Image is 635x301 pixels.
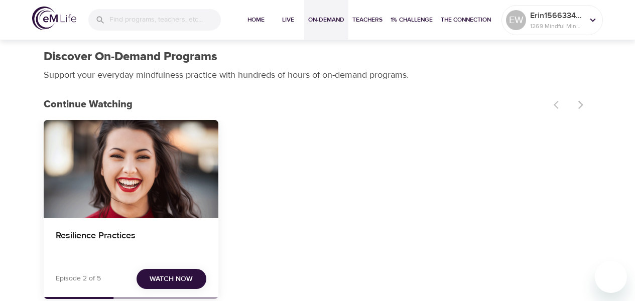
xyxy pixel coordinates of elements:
[595,261,627,293] iframe: Button to launch messaging window
[352,15,383,25] span: Teachers
[109,9,221,31] input: Find programs, teachers, etc...
[441,15,491,25] span: The Connection
[44,99,548,110] h3: Continue Watching
[276,15,300,25] span: Live
[56,230,206,254] h4: Resilience Practices
[150,273,193,285] span: Watch Now
[44,120,218,218] button: Resilience Practices
[56,273,101,284] p: Episode 2 of 5
[530,10,583,22] p: Erin1566334765
[308,15,344,25] span: On-Demand
[244,15,268,25] span: Home
[506,10,526,30] div: EW
[32,7,76,30] img: logo
[137,269,206,289] button: Watch Now
[44,68,420,82] p: Support your everyday mindfulness practice with hundreds of hours of on-demand programs.
[44,50,217,64] h1: Discover On-Demand Programs
[391,15,433,25] span: 1% Challenge
[530,22,583,31] p: 1269 Mindful Minutes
